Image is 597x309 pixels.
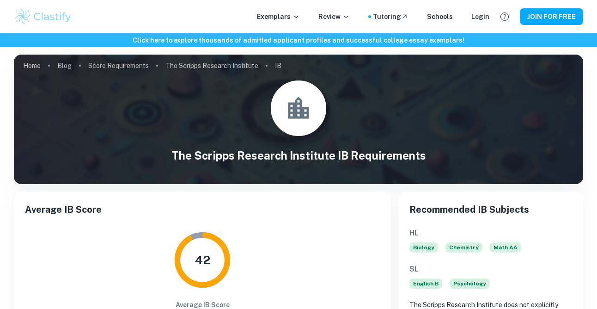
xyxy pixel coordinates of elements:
p: Review [318,12,350,22]
h6: SL [409,264,572,275]
span: Biology [409,242,438,253]
img: Clastify logo [14,7,73,26]
button: Help and Feedback [497,9,512,25]
a: Home [23,59,41,72]
p: Exemplars [257,12,300,22]
span: Math AA [490,242,521,253]
span: English B [409,278,442,289]
h6: Click here to explore thousands of admitted applicant profiles and successful college essay exemp... [2,35,595,45]
h6: HL [409,228,572,239]
span: Chemistry [445,242,482,253]
h2: Recommended IB Subjects [409,203,572,216]
h1: The Scripps Research Institute IB Requirements [14,147,583,164]
tspan: 42 [195,253,210,267]
a: Blog [57,59,72,72]
a: Score Requirements [88,59,149,72]
h2: Average IB Score [25,203,380,216]
button: JOIN FOR FREE [520,8,583,25]
p: IB [275,61,281,71]
a: Login [471,12,489,22]
a: The Scripps Research Institute [165,59,258,72]
a: Schools [427,12,453,22]
a: Tutoring [373,12,408,22]
span: Psychology [450,278,490,289]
